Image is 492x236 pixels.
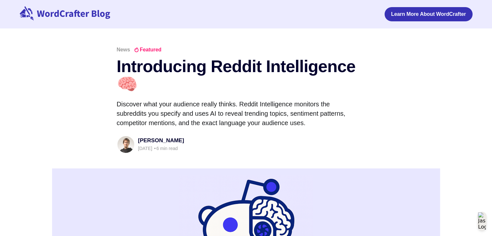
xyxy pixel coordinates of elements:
a: Learn More About WordCrafter [385,7,473,21]
img: Federico Pascual [117,136,134,153]
h1: Introducing Reddit Intelligence 🧠 [117,58,376,93]
a: Read more of Federico Pascual [117,135,135,154]
span: Featured [134,47,161,52]
span: • [154,146,156,151]
span: 6 min read [153,146,178,151]
time: [DATE] [138,146,152,151]
a: News [117,47,130,52]
a: [PERSON_NAME] [138,137,184,144]
p: Discover what your audience really thinks. Reddit Intelligence monitors the subreddits you specif... [117,100,350,128]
